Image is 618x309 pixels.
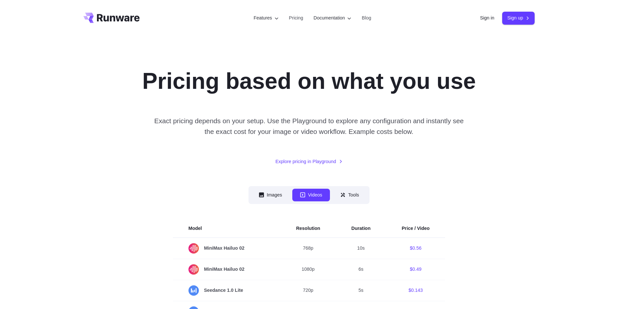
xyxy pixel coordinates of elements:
[336,220,386,238] th: Duration
[281,259,336,280] td: 1080p
[281,220,336,238] th: Resolution
[502,12,535,24] a: Sign up
[336,259,386,280] td: 6s
[386,259,445,280] td: $0.49
[336,238,386,259] td: 10s
[281,238,336,259] td: 768p
[142,67,476,95] h1: Pricing based on what you use
[188,243,265,254] span: MiniMax Hailuo 02
[188,264,265,275] span: MiniMax Hailuo 02
[83,13,140,23] a: Go to /
[289,14,303,22] a: Pricing
[480,14,494,22] a: Sign in
[386,220,445,238] th: Price / Video
[292,189,330,201] button: Videos
[362,14,371,22] a: Blog
[151,115,467,137] p: Exact pricing depends on your setup. Use the Playground to explore any configuration and instantl...
[254,14,279,22] label: Features
[386,238,445,259] td: $0.56
[336,280,386,301] td: 5s
[386,280,445,301] td: $0.143
[314,14,352,22] label: Documentation
[251,189,290,201] button: Images
[173,220,281,238] th: Model
[281,280,336,301] td: 720p
[188,285,265,296] span: Seedance 1.0 Lite
[275,158,343,165] a: Explore pricing in Playground
[333,189,367,201] button: Tools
